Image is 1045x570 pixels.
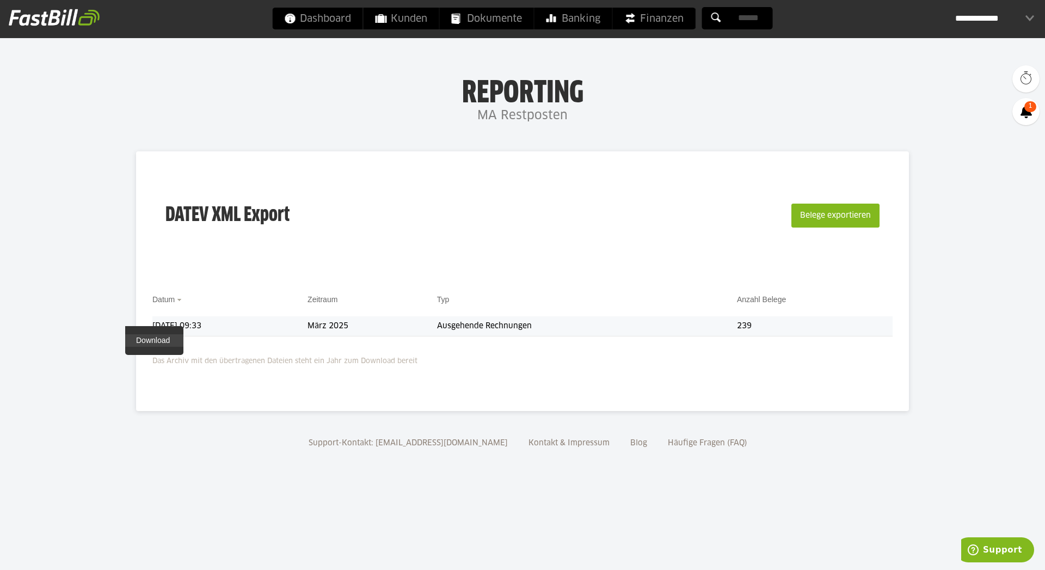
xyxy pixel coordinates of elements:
[285,8,351,29] span: Dashboard
[613,8,696,29] a: Finanzen
[525,439,613,447] a: Kontakt & Impressum
[625,8,684,29] span: Finanzen
[177,299,184,301] img: sort_desc.gif
[437,295,450,304] a: Typ
[1012,98,1040,125] a: 1
[305,439,512,447] a: Support-Kontakt: [EMAIL_ADDRESS][DOMAIN_NAME]
[791,204,880,228] button: Belege exportieren
[165,181,290,250] h3: DATEV XML Export
[664,439,751,447] a: Häufige Fragen (FAQ)
[961,537,1034,565] iframe: Öffnet ein Widget, in dem Sie weitere Informationen finden
[364,8,439,29] a: Kunden
[626,439,651,447] a: Blog
[437,316,737,336] td: Ausgehende Rechnungen
[440,8,534,29] a: Dokumente
[452,8,522,29] span: Dokumente
[737,316,893,336] td: 239
[152,316,308,336] td: [DATE] 09:33
[1024,101,1036,112] span: 1
[546,8,600,29] span: Banking
[308,295,337,304] a: Zeitraum
[376,8,427,29] span: Kunden
[125,334,183,347] a: Download
[308,316,437,336] td: März 2025
[152,350,893,367] p: Das Archiv mit den übertragenen Dateien steht ein Jahr zum Download bereit
[109,77,936,105] h1: Reporting
[152,295,175,304] a: Datum
[9,9,100,26] img: fastbill_logo_white.png
[737,295,786,304] a: Anzahl Belege
[534,8,612,29] a: Banking
[273,8,363,29] a: Dashboard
